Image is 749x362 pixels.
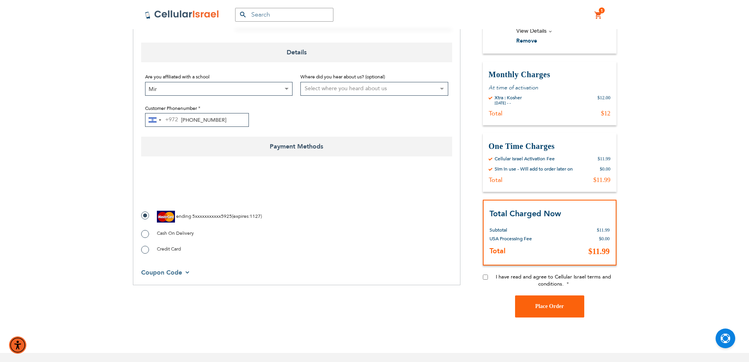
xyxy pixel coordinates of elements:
[496,273,611,288] span: I have read and agree to Cellular Israel terms and conditions.
[489,141,611,152] h3: One Time Charges
[233,213,248,219] span: expires
[145,10,219,19] img: Cellular Israel Logo
[235,8,333,22] input: Search
[145,82,293,96] span: Mir
[589,247,610,256] span: $11.99
[599,236,610,241] span: $0.00
[593,176,610,184] div: $11.99
[157,246,181,252] span: Credit Card
[594,11,603,20] a: 1
[9,336,26,354] div: Accessibility Menu
[489,176,502,184] div: Total
[141,137,452,156] span: Payment Methods
[192,213,232,219] span: 5xxxxxxxxxxx5925
[600,7,603,14] span: 1
[489,69,611,80] h3: Monthly Charges
[535,303,564,309] span: Place Order
[145,105,197,111] span: Customer Phonenumber
[515,295,584,317] button: Place Order
[495,101,522,106] div: [DATE] - -
[495,166,573,172] div: Sim in use - Will add to order later on
[176,213,191,219] span: ending
[495,156,555,162] div: Cellular Israel Activation Fee
[516,37,537,45] span: Remove
[145,113,178,126] button: Selected country
[490,208,561,219] strong: Total Charged Now
[489,84,611,91] p: At time of activation
[490,220,551,234] th: Subtotal
[141,268,182,277] span: Coupon Code
[300,74,385,80] span: Where did you hear about us? (optional)
[490,246,506,256] strong: Total
[600,166,611,172] div: $0.00
[601,110,611,117] div: $12
[598,156,611,162] div: $11.99
[490,236,532,242] span: USA Processing Fee
[157,230,194,236] span: Cash On Delivery
[250,213,261,219] span: 1127
[141,43,452,62] span: Details
[145,82,293,96] span: Mir
[141,211,262,223] label: ( : )
[495,95,522,101] div: Xtra : Kosher
[145,113,249,127] input: e.g. 50-234-5678
[145,74,210,80] span: Are you affiliated with a school
[157,211,175,223] img: MasterCard
[165,115,178,125] div: +972
[489,110,502,117] div: Total
[598,95,611,106] div: $12.00
[597,227,610,233] span: $11.99
[516,27,547,35] span: View Details
[141,174,261,205] iframe: reCAPTCHA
